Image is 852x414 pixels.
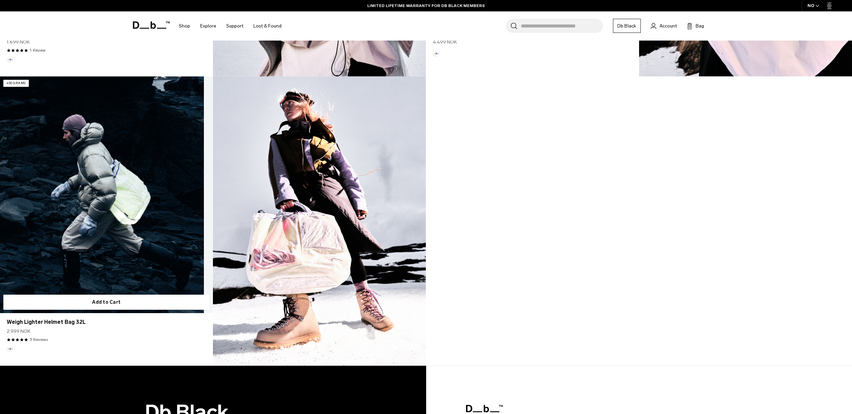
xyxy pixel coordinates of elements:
[367,3,485,9] a: LIMITED LIFETIME WARRANTY FOR DB BLACK MEMBERS
[226,14,243,38] a: Support
[7,328,30,335] span: 2.999 NOK
[3,80,29,87] p: 450 grams
[7,346,13,352] button: Aurora
[179,14,190,38] a: Shop
[696,22,704,29] span: Bag
[253,14,282,38] a: Lost & Found
[174,11,287,41] nav: Main Navigation
[7,39,30,46] span: 1.699 NOK
[660,22,677,29] span: Account
[433,51,439,57] button: Aurora
[613,19,641,33] a: Db Black
[433,39,457,46] span: 4.499 NOK
[7,57,13,63] button: Aurora
[213,76,426,366] img: Content block image
[651,22,677,30] a: Account
[7,318,206,326] a: Weigh Lighter Helmet Bag 32L
[30,337,48,343] a: 3 reviews
[687,22,704,30] button: Bag
[3,295,209,310] button: Add to Cart
[200,14,216,38] a: Explore
[30,47,46,53] a: 1 reviews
